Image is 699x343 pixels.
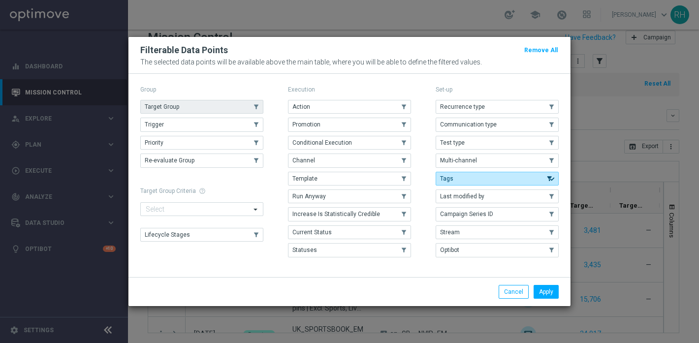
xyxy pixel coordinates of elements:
span: Increase Is Statistically Credible [292,211,380,218]
span: Last modified by [440,193,484,200]
button: Tags [436,172,559,186]
h2: Filterable Data Points [140,44,228,56]
button: Remove All [523,45,559,56]
span: Run Anyway [292,193,326,200]
span: Tags [440,175,453,182]
button: Channel [288,154,411,167]
button: Stream [436,225,559,239]
span: Action [292,103,310,110]
button: Cancel [499,285,529,299]
button: Multi-channel [436,154,559,167]
button: Lifecycle Stages [140,228,263,242]
span: Template [292,175,318,182]
button: Statuses [288,243,411,257]
button: Campaign Series ID [436,207,559,221]
span: Statuses [292,247,317,253]
p: Set-up [436,86,559,94]
button: Template [288,172,411,186]
span: Target Group [145,103,179,110]
span: Stream [440,229,460,236]
span: Current Status [292,229,332,236]
span: Optibot [440,247,459,253]
span: Multi-channel [440,157,477,164]
span: help_outline [199,187,206,194]
span: Test type [440,139,465,146]
button: Run Anyway [288,189,411,203]
span: Re-evaluate Group [145,157,194,164]
button: Current Status [288,225,411,239]
button: Apply [534,285,559,299]
span: Campaign Series ID [440,211,493,218]
span: Trigger [145,121,164,128]
p: The selected data points will be available above the main table, where you will be able to define... [140,58,559,66]
button: Re-evaluate Group [140,154,263,167]
span: Lifecycle Stages [145,231,190,238]
span: Communication type [440,121,497,128]
button: Increase Is Statistically Credible [288,207,411,221]
button: Communication type [436,118,559,131]
p: Group [140,86,263,94]
button: Target Group [140,100,263,114]
span: Recurrence type [440,103,485,110]
button: Action [288,100,411,114]
span: Channel [292,157,315,164]
span: Conditional Execution [292,139,352,146]
span: Promotion [292,121,320,128]
button: Conditional Execution [288,136,411,150]
button: Last modified by [436,189,559,203]
button: Promotion [288,118,411,131]
button: Test type [436,136,559,150]
button: Priority [140,136,263,150]
h1: Target Group Criteria [140,187,263,194]
button: Optibot [436,243,559,257]
button: Trigger [140,118,263,131]
p: Execution [288,86,411,94]
span: Priority [145,139,163,146]
button: Recurrence type [436,100,559,114]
